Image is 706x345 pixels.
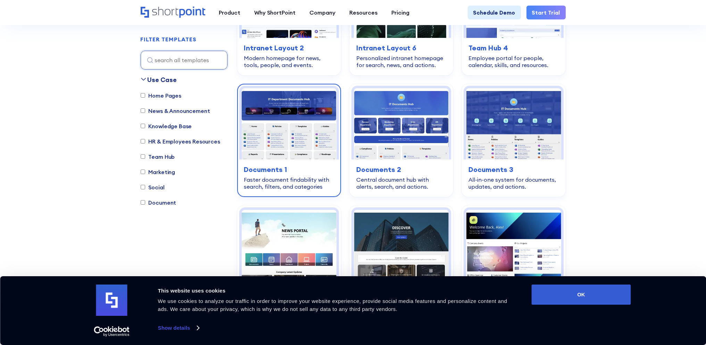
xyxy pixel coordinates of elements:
[350,8,378,17] div: Resources
[255,8,296,17] div: Why ShortPoint
[141,153,175,161] label: Team Hub
[356,176,446,190] div: Central document hub with alerts, search, and actions.
[354,210,449,281] img: News Portal 4 – Intranet Feed Template: Company feed for news, events, and department updates.
[148,75,177,84] div: Use Case
[392,8,410,17] div: Pricing
[141,185,145,190] input: Social
[466,88,561,159] img: Documents 3 – Document Management System Template: All-in-one system for documents, updates, and ...
[349,84,453,197] a: Documents 2 – Document Management Template: Central document hub with alerts, search, and actions...
[141,198,176,207] label: Document
[385,6,417,19] a: Pricing
[141,139,145,144] input: HR & Employees Resources
[96,285,127,316] img: logo
[219,8,241,17] div: Product
[141,137,220,146] label: HR & Employees Resources
[141,155,145,159] input: Team Hub
[244,55,334,68] div: Modern homepage for news, tools, people, and events.
[158,323,199,333] a: Show details
[468,43,558,53] h3: Team Hub 4
[141,109,145,113] input: News & Announcement
[468,176,558,190] div: All-in-one system for documents, updates, and actions.
[141,122,192,130] label: Knowledge Base
[526,6,566,19] a: Start Trial
[244,176,334,190] div: Faster document findability with search, filters, and categories
[468,55,558,68] div: Employee portal for people, calendar, skills, and resources.
[141,91,181,100] label: Home Pages
[81,326,142,337] a: Usercentrics Cookiebot - opens in a new window
[310,8,336,17] div: Company
[244,43,334,53] h3: Intranet Layout 2
[356,43,446,53] h3: Intranet Layout 6
[242,210,337,281] img: News Portal 3 – SharePoint Newsletter Template: Company news hub for updates, events, and stories.
[141,107,210,115] label: News & Announcement
[212,6,248,19] a: Product
[343,6,385,19] a: Resources
[303,6,343,19] a: Company
[141,200,145,205] input: Document
[468,6,521,19] a: Schedule Demo
[468,164,558,175] h3: Documents 3
[158,287,516,295] div: This website uses cookies
[237,84,341,197] a: Documents 1 – SharePoint Document Library Template: Faster document findability with search, filt...
[356,55,446,68] div: Personalized intranet homepage for search, news, and actions.
[354,88,449,159] img: Documents 2 – Document Management Template: Central document hub with alerts, search, and actions.
[462,205,565,319] a: News Portal 5 – Intranet Company News Template: Company news hub with events, projects, and stori...
[141,7,205,18] a: Home
[244,164,334,175] h3: Documents 1
[242,88,337,159] img: Documents 1 – SharePoint Document Library Template: Faster document findability with search, filt...
[356,164,446,175] h3: Documents 2
[141,183,165,191] label: Social
[141,170,145,174] input: Marketing
[141,168,175,176] label: Marketing
[141,124,145,129] input: Knowledge Base
[349,205,453,319] a: News Portal 4 – Intranet Feed Template: Company feed for news, events, and department updates.New...
[237,205,341,319] a: News Portal 3 – SharePoint Newsletter Template: Company news hub for updates, events, and stories...
[466,210,561,281] img: News Portal 5 – Intranet Company News Template: Company news hub with events, projects, and stories.
[158,298,507,312] span: We use cookies to analyze our traffic in order to improve your website experience, provide social...
[141,37,197,42] div: FILTER TEMPLATES
[141,51,227,69] input: search all templates
[462,84,565,197] a: Documents 3 – Document Management System Template: All-in-one system for documents, updates, and ...
[532,285,631,305] button: OK
[141,93,145,98] input: Home Pages
[248,6,303,19] a: Why ShortPoint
